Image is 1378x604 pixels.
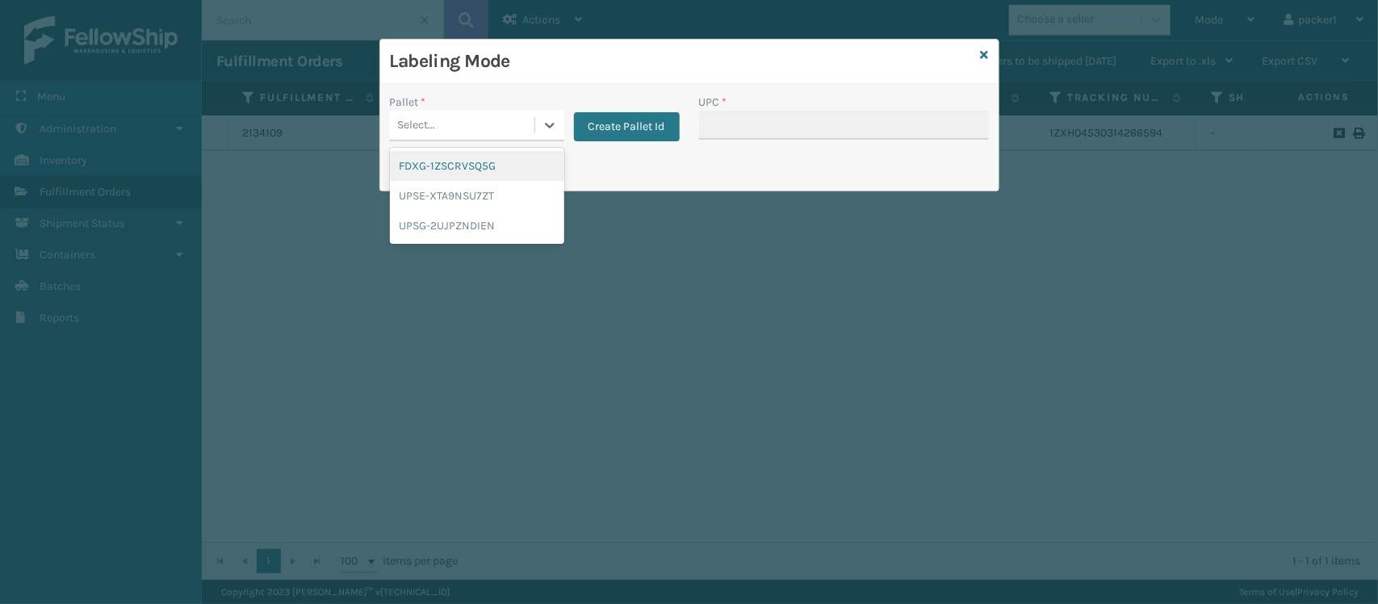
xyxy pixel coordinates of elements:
div: Select... [398,117,436,134]
label: UPC [699,94,727,111]
h3: Labeling Mode [390,49,974,73]
button: Create Pallet Id [574,112,680,141]
label: Pallet [390,94,426,111]
div: FDXG-1ZSCRVSQ5G [390,151,564,181]
div: UPSE-XTA9NSU7ZT [390,181,564,211]
div: UPSG-2UJPZNDIEN [390,211,564,241]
